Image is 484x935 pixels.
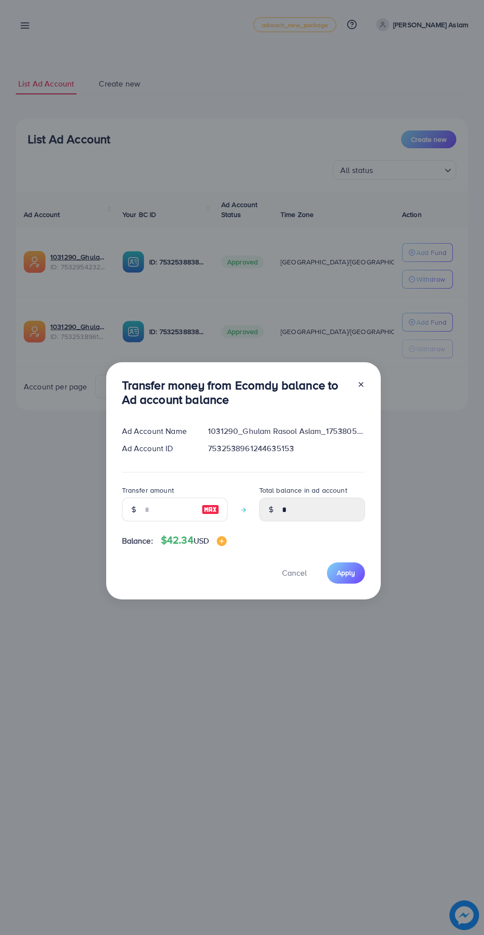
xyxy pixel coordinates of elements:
h3: Transfer money from Ecomdy balance to Ad account balance [122,378,349,407]
h4: $42.34 [161,534,227,547]
div: 1031290_Ghulam Rasool Aslam_1753805901568 [200,425,372,437]
button: Cancel [270,562,319,584]
span: Apply [337,568,355,578]
div: 7532538961244635153 [200,443,372,454]
div: Ad Account Name [114,425,201,437]
span: USD [194,535,209,546]
button: Apply [327,562,365,584]
img: image [202,504,219,515]
label: Transfer amount [122,485,174,495]
label: Total balance in ad account [259,485,347,495]
img: image [217,536,227,546]
span: Balance: [122,535,153,547]
div: Ad Account ID [114,443,201,454]
span: Cancel [282,567,307,578]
